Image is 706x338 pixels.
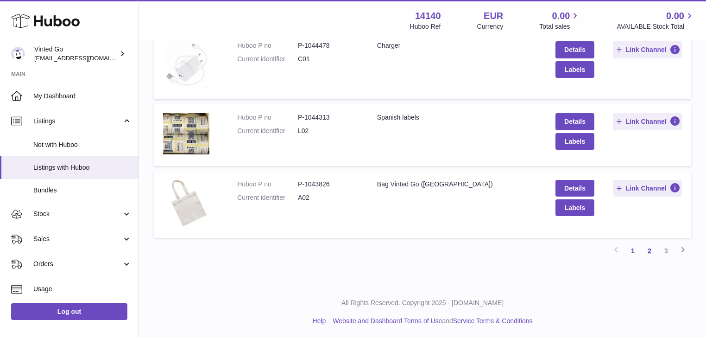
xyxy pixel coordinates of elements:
[33,285,132,293] span: Usage
[555,199,595,216] button: Labels
[617,22,695,31] span: AVAILABLE Stock Total
[33,210,122,218] span: Stock
[539,10,580,31] a: 0.00 Total sales
[237,55,298,64] dt: Current identifier
[658,242,674,259] a: 3
[555,113,595,130] a: Details
[613,180,682,197] button: Link Channel
[624,242,641,259] a: 1
[11,47,25,61] img: internalAdmin-14140@internal.huboo.com
[484,10,503,22] strong: EUR
[641,242,658,259] a: 2
[298,41,359,50] dd: P-1044478
[237,180,298,189] dt: Huboo P no
[298,113,359,122] dd: P-1044313
[555,133,595,150] button: Labels
[377,113,537,122] div: Spanish labels
[626,117,667,126] span: Link Channel
[410,22,441,31] div: Huboo Ref
[415,10,441,22] strong: 14140
[329,317,532,325] li: and
[237,193,298,202] dt: Current identifier
[333,317,442,325] a: Website and Dashboard Terms of Use
[377,180,537,189] div: Bag Vinted Go ([GEOGRAPHIC_DATA])
[626,45,667,54] span: Link Channel
[163,113,209,154] img: Spanish labels
[377,41,537,50] div: Charger
[33,117,122,126] span: Listings
[33,92,132,101] span: My Dashboard
[163,180,209,226] img: Bag Vinted Go (Spain)
[552,10,570,22] span: 0.00
[298,55,359,64] dd: C01
[34,45,118,63] div: Vinted Go
[617,10,695,31] a: 0.00 AVAILABLE Stock Total
[555,61,595,78] button: Labels
[146,299,699,307] p: All Rights Reserved. Copyright 2025 - [DOMAIN_NAME]
[33,235,122,243] span: Sales
[477,22,504,31] div: Currency
[33,140,132,149] span: Not with Huboo
[453,317,533,325] a: Service Terms & Conditions
[555,180,595,197] a: Details
[555,41,595,58] a: Details
[298,127,359,135] dd: L02
[237,41,298,50] dt: Huboo P no
[33,260,122,268] span: Orders
[539,22,580,31] span: Total sales
[33,163,132,172] span: Listings with Huboo
[33,186,132,195] span: Bundles
[613,41,682,58] button: Link Channel
[237,127,298,135] dt: Current identifier
[613,113,682,130] button: Link Channel
[11,303,127,320] a: Log out
[298,193,359,202] dd: A02
[626,184,667,192] span: Link Channel
[163,41,209,88] img: Charger
[313,317,326,325] a: Help
[34,54,136,62] span: [EMAIL_ADDRESS][DOMAIN_NAME]
[298,180,359,189] dd: P-1043826
[237,113,298,122] dt: Huboo P no
[666,10,684,22] span: 0.00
